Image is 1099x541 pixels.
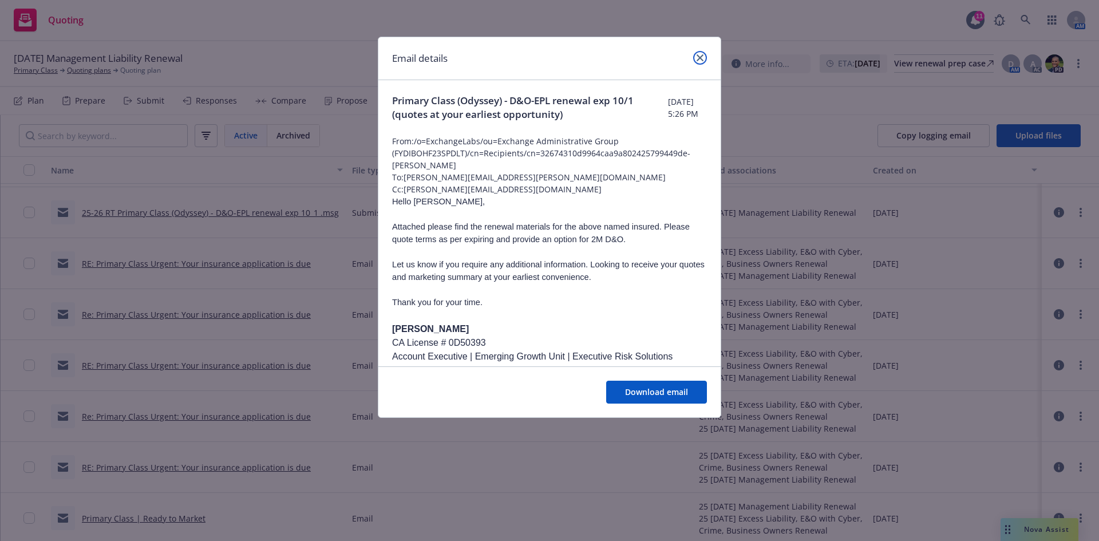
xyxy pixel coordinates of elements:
span: Attached please find the renewal materials for the above named insured. Please quote terms as per... [392,222,690,244]
span: Cc: [PERSON_NAME][EMAIL_ADDRESS][DOMAIN_NAME] [392,183,707,195]
span: Primary Class (Odyssey) - D&O-EPL renewal exp 10/1 (quotes at your earliest opportunity) [392,94,668,121]
span: Account Executive | Emerging Growth Unit | Executive Risk Solutions [392,352,673,361]
span: From: /o=ExchangeLabs/ou=Exchange Administrative Group (FYDIBOHF23SPDLT)/cn=Recipients/cn=3267431... [392,135,707,171]
span: [DATE] 5:26 PM [668,96,707,120]
span: Private Company D&O [392,365,485,375]
button: Download email [606,381,707,404]
span: Download email [625,386,688,397]
span: To: [PERSON_NAME][EMAIL_ADDRESS][PERSON_NAME][DOMAIN_NAME] [392,171,707,183]
a: close [693,51,707,65]
p: Hello [PERSON_NAME], [392,195,707,208]
span: [PERSON_NAME] [392,324,469,334]
h1: Email details [392,51,448,66]
span: Let us know if you require any additional information. Looking to receive your quotes and marketi... [392,260,705,282]
span: Thank you for your time. [392,298,483,307]
span: CA License # 0D50393 [392,338,486,347]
